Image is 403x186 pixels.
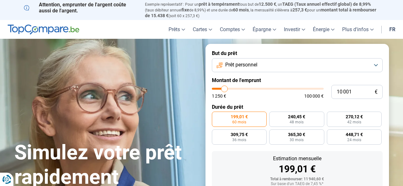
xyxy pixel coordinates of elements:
[145,2,379,18] p: Exemple représentatif : Pour un tous but de , un (taux débiteur annuel de 8,99%) et une durée de ...
[212,104,383,110] label: Durée du prêt
[232,120,246,124] span: 60 mois
[347,138,361,142] span: 24 mois
[231,114,248,119] span: 199,01 €
[304,94,324,98] span: 100 000 €
[346,114,363,119] span: 270,12 €
[292,7,307,12] span: 257,3 €
[232,138,246,142] span: 36 mois
[288,114,305,119] span: 240,45 €
[249,20,280,39] a: Épargne
[231,132,248,137] span: 309,75 €
[309,20,338,39] a: Énergie
[217,177,378,182] div: Total à rembourser: 11 940,60 €
[217,164,378,174] div: 199,01 €
[346,132,363,137] span: 448,71 €
[282,2,371,7] span: TAEG (Taux annuel effectif global) de 8,99%
[199,2,239,7] span: prêt à tempérament
[182,7,189,12] span: fixe
[290,138,304,142] span: 30 mois
[212,94,226,98] span: 1 250 €
[233,7,249,12] span: 60 mois
[145,7,376,18] span: montant total à rembourser de 15.438 €
[375,89,378,95] span: €
[24,2,137,14] p: Attention, emprunter de l'argent coûte aussi de l'argent.
[280,20,309,39] a: Investir
[288,132,305,137] span: 365,30 €
[212,50,383,56] label: But du prêt
[216,20,249,39] a: Comptes
[189,20,216,39] a: Cartes
[290,120,304,124] span: 48 mois
[338,20,378,39] a: Plus d'infos
[347,120,361,124] span: 42 mois
[225,61,257,68] span: Prêt personnel
[212,58,383,72] button: Prêt personnel
[217,156,378,161] div: Estimation mensuelle
[259,2,276,7] span: 12.500 €
[8,24,79,35] img: TopCompare
[165,20,189,39] a: Prêts
[385,20,399,39] a: fr
[212,77,383,83] label: Montant de l'emprunt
